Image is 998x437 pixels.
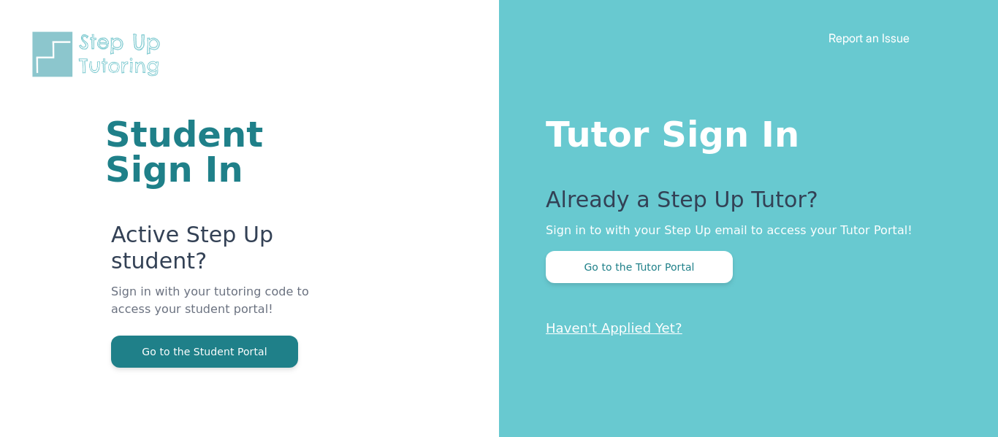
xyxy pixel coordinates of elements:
[829,31,910,45] a: Report an Issue
[111,222,324,283] p: Active Step Up student?
[29,29,169,80] img: Step Up Tutoring horizontal logo
[111,336,298,368] button: Go to the Student Portal
[111,283,324,336] p: Sign in with your tutoring code to access your student portal!
[546,251,733,283] button: Go to the Tutor Portal
[546,222,940,239] p: Sign in to with your Step Up email to access your Tutor Portal!
[105,117,324,187] h1: Student Sign In
[111,344,298,358] a: Go to the Student Portal
[546,260,733,274] a: Go to the Tutor Portal
[546,320,682,336] a: Haven't Applied Yet?
[546,111,940,152] h1: Tutor Sign In
[546,187,940,222] p: Already a Step Up Tutor?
